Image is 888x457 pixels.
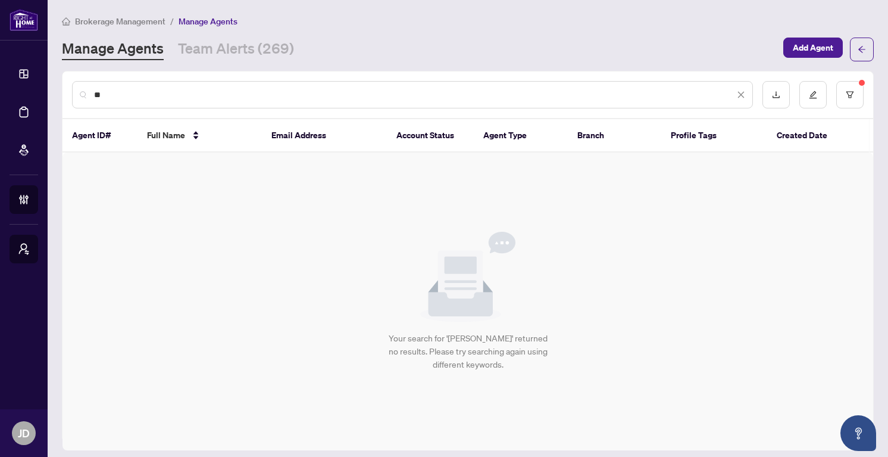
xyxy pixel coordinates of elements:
[568,119,661,153] th: Branch
[799,81,827,108] button: edit
[262,119,387,153] th: Email Address
[840,415,876,451] button: Open asap
[767,119,842,153] th: Created Date
[762,81,790,108] button: download
[737,91,745,99] span: close
[387,332,549,371] div: Your search for '[PERSON_NAME]' returned no results. Please try searching again using different k...
[62,119,137,153] th: Agent ID#
[18,243,30,255] span: user-switch
[387,119,474,153] th: Account Status
[147,129,185,142] span: Full Name
[137,119,262,153] th: Full Name
[62,17,70,26] span: home
[474,119,567,153] th: Agent Type
[809,91,817,99] span: edit
[75,16,165,27] span: Brokerage Management
[846,91,854,99] span: filter
[793,38,833,57] span: Add Agent
[836,81,864,108] button: filter
[18,425,30,442] span: JD
[783,38,843,58] button: Add Agent
[170,14,174,28] li: /
[10,9,38,31] img: logo
[858,45,866,54] span: arrow-left
[178,39,294,60] a: Team Alerts (269)
[772,91,780,99] span: download
[62,39,164,60] a: Manage Agents
[420,232,515,322] img: Null State Icon
[179,16,237,27] span: Manage Agents
[661,119,767,153] th: Profile Tags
